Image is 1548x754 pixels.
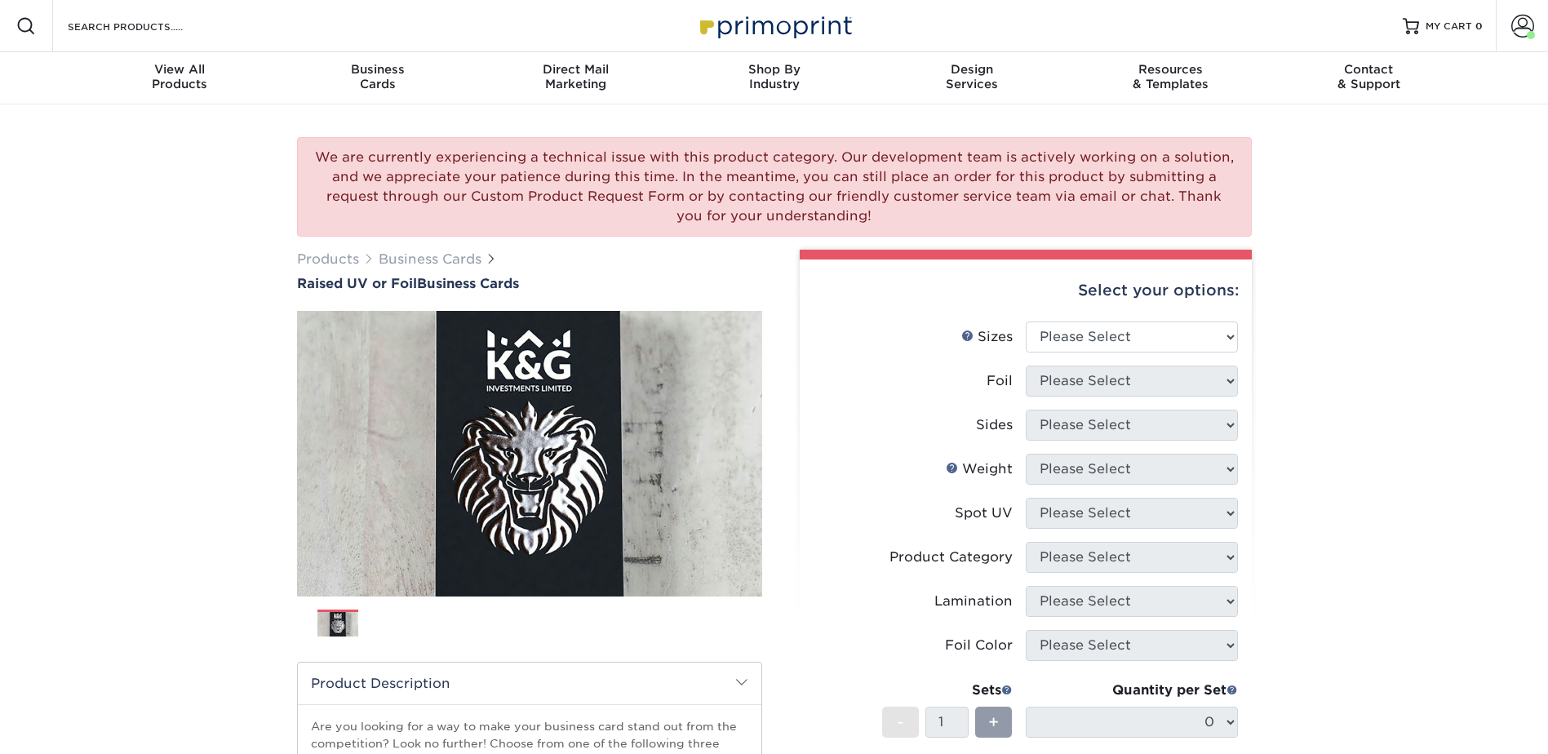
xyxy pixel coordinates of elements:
[897,710,904,734] span: -
[873,62,1071,91] div: Services
[379,251,481,267] a: Business Cards
[873,52,1071,104] a: DesignServices
[81,62,279,91] div: Products
[700,603,741,644] img: Business Cards 08
[536,603,577,644] img: Business Cards 05
[297,276,762,291] h1: Business Cards
[1071,52,1270,104] a: Resources& Templates
[481,603,522,644] img: Business Cards 04
[317,604,358,645] img: Business Cards 01
[813,259,1239,322] div: Select your options:
[591,603,632,644] img: Business Cards 06
[889,548,1013,567] div: Product Category
[1026,681,1238,700] div: Quantity per Set
[955,503,1013,523] div: Spot UV
[297,276,417,291] span: Raised UV or Foil
[987,371,1013,391] div: Foil
[675,52,873,104] a: Shop ByIndustry
[427,603,468,644] img: Business Cards 03
[945,636,1013,655] div: Foil Color
[81,62,279,77] span: View All
[1071,62,1270,91] div: & Templates
[66,16,225,36] input: SEARCH PRODUCTS.....
[81,52,279,104] a: View AllProducts
[278,52,477,104] a: BusinessCards
[1270,62,1468,77] span: Contact
[477,52,675,104] a: Direct MailMarketing
[477,62,675,77] span: Direct Mail
[1270,52,1468,104] a: Contact& Support
[934,592,1013,611] div: Lamination
[1270,62,1468,91] div: & Support
[882,681,1013,700] div: Sets
[1071,62,1270,77] span: Resources
[297,137,1252,237] div: We are currently experiencing a technical issue with this product category. Our development team ...
[298,663,761,704] h2: Product Description
[873,62,1071,77] span: Design
[372,603,413,644] img: Business Cards 02
[297,221,762,686] img: Raised UV or Foil 01
[297,251,359,267] a: Products
[477,62,675,91] div: Marketing
[297,276,762,291] a: Raised UV or FoilBusiness Cards
[278,62,477,91] div: Cards
[693,8,856,43] img: Primoprint
[675,62,873,77] span: Shop By
[675,62,873,91] div: Industry
[278,62,477,77] span: Business
[1426,20,1472,33] span: MY CART
[1475,20,1483,32] span: 0
[988,710,999,734] span: +
[946,459,1013,479] div: Weight
[645,603,686,644] img: Business Cards 07
[961,327,1013,347] div: Sizes
[976,415,1013,435] div: Sides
